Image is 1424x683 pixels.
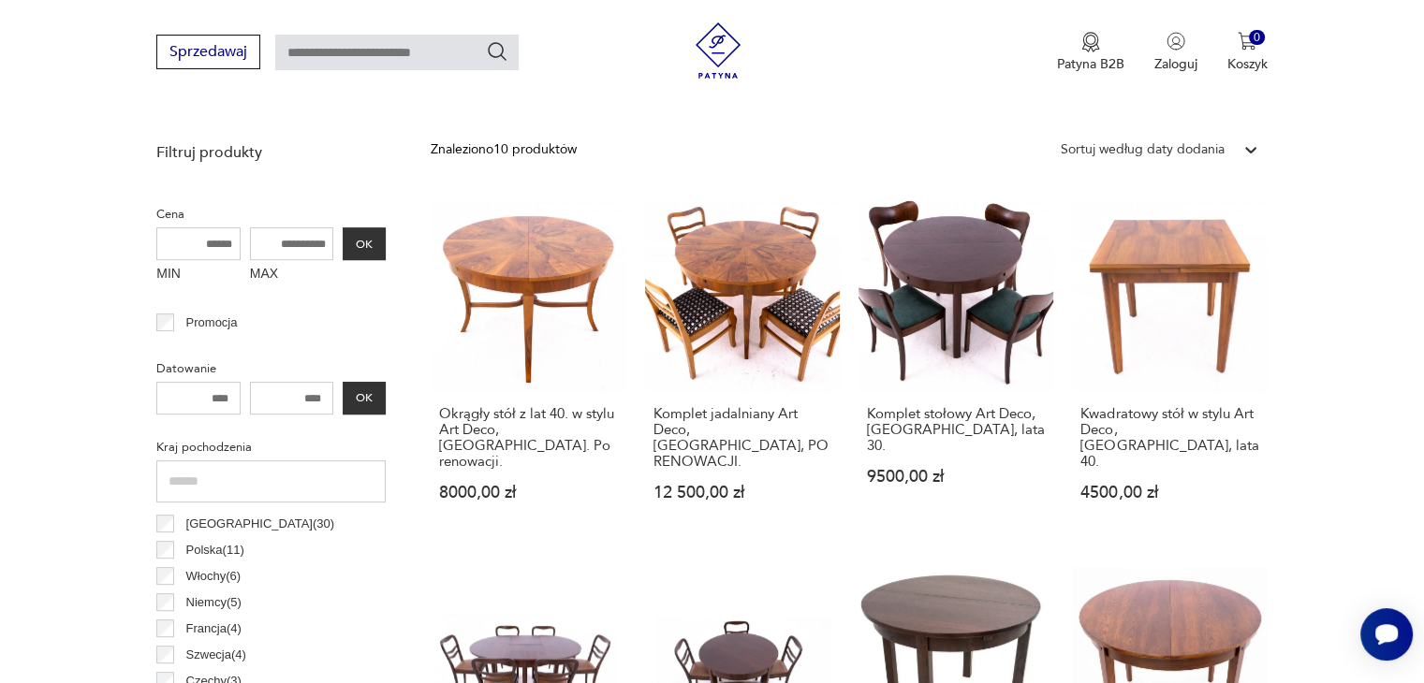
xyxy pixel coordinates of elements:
img: Ikona koszyka [1238,32,1256,51]
a: Komplet stołowy Art Deco, Polska, lata 30.Komplet stołowy Art Deco, [GEOGRAPHIC_DATA], lata 30.95... [859,196,1053,537]
h3: Komplet jadalniany Art Deco, [GEOGRAPHIC_DATA], PO RENOWACJI. [653,406,831,470]
h3: Komplet stołowy Art Deco, [GEOGRAPHIC_DATA], lata 30. [867,406,1045,454]
div: 0 [1249,30,1265,46]
a: Ikona medaluPatyna B2B [1057,32,1124,73]
p: Kraj pochodzenia [156,437,386,458]
div: Sortuj według daty dodania [1061,139,1225,160]
a: Okrągły stół z lat 40. w stylu Art Deco, Polska. Po renowacji.Okrągły stół z lat 40. w stylu Art ... [431,196,625,537]
p: Patyna B2B [1057,55,1124,73]
button: Zaloguj [1154,32,1197,73]
p: Promocja [186,312,238,333]
h3: Kwadratowy stół w stylu Art Deco, [GEOGRAPHIC_DATA], lata 40. [1080,406,1258,470]
p: Datowanie [156,358,386,379]
p: Włochy ( 6 ) [186,566,242,587]
img: Ikona medalu [1081,32,1100,52]
button: 0Koszyk [1227,32,1268,73]
p: 8000,00 zł [439,485,617,501]
button: OK [343,227,386,260]
a: Sprzedawaj [156,47,260,60]
button: Sprzedawaj [156,35,260,69]
label: MAX [250,260,334,290]
p: 9500,00 zł [867,469,1045,485]
a: Komplet jadalniany Art Deco, Polska, PO RENOWACJI.Komplet jadalniany Art Deco, [GEOGRAPHIC_DATA],... [645,196,840,537]
a: Kwadratowy stół w stylu Art Deco, Polska, lata 40.Kwadratowy stół w stylu Art Deco, [GEOGRAPHIC_D... [1072,196,1267,537]
p: Szwecja ( 4 ) [186,645,246,665]
p: Koszyk [1227,55,1268,73]
p: 12 500,00 zł [653,485,831,501]
div: Znaleziono 10 produktów [431,139,577,160]
button: Patyna B2B [1057,32,1124,73]
p: Cena [156,204,386,225]
p: Niemcy ( 5 ) [186,592,242,613]
p: 4500,00 zł [1080,485,1258,501]
p: Polska ( 11 ) [186,540,244,560]
p: [GEOGRAPHIC_DATA] ( 30 ) [186,514,334,534]
button: Szukaj [486,40,508,63]
button: OK [343,382,386,414]
p: Zaloguj [1154,55,1197,73]
iframe: Smartsupp widget button [1360,608,1413,661]
label: MIN [156,260,241,290]
img: Patyna - sklep z meblami i dekoracjami vintage [690,22,746,79]
img: Ikonka użytkownika [1167,32,1185,51]
h3: Okrągły stół z lat 40. w stylu Art Deco, [GEOGRAPHIC_DATA]. Po renowacji. [439,406,617,470]
p: Francja ( 4 ) [186,618,242,639]
p: Filtruj produkty [156,142,386,163]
